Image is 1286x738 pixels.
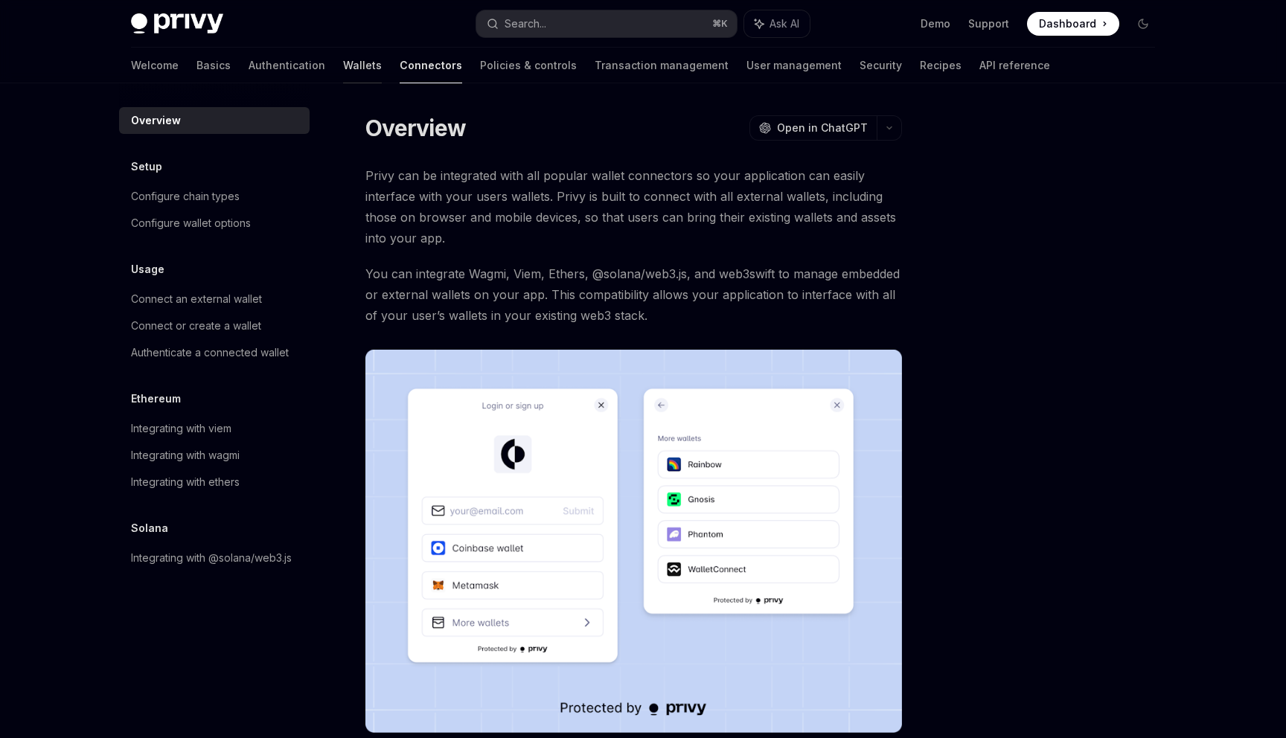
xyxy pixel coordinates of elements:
a: Recipes [920,48,962,83]
span: You can integrate Wagmi, Viem, Ethers, @solana/web3.js, and web3swift to manage embedded or exter... [365,263,902,326]
h5: Ethereum [131,390,181,408]
div: Integrating with @solana/web3.js [131,549,292,567]
div: Integrating with ethers [131,473,240,491]
h5: Setup [131,158,162,176]
button: Toggle dark mode [1131,12,1155,36]
a: Connect or create a wallet [119,312,310,339]
a: Configure wallet options [119,210,310,237]
span: Privy can be integrated with all popular wallet connectors so your application can easily interfa... [365,165,902,248]
button: Open in ChatGPT [749,115,877,141]
img: dark logo [131,13,223,34]
div: Configure wallet options [131,214,251,232]
div: Overview [131,112,181,129]
a: Authenticate a connected wallet [119,339,310,366]
a: Transaction management [595,48,729,83]
div: Authenticate a connected wallet [131,344,289,362]
div: Integrating with wagmi [131,446,240,464]
img: Connectors3 [365,350,902,733]
h5: Solana [131,519,168,537]
span: ⌘ K [712,18,728,30]
a: Integrating with wagmi [119,442,310,469]
a: Integrating with @solana/web3.js [119,545,310,571]
a: Dashboard [1027,12,1119,36]
div: Search... [505,15,546,33]
a: Configure chain types [119,183,310,210]
a: Authentication [249,48,325,83]
div: Connect an external wallet [131,290,262,308]
a: Integrating with ethers [119,469,310,495]
a: Overview [119,107,310,134]
span: Ask AI [770,16,799,31]
div: Integrating with viem [131,420,231,437]
div: Connect or create a wallet [131,317,261,335]
a: Connectors [400,48,462,83]
a: User management [746,48,842,83]
a: Connect an external wallet [119,286,310,312]
a: Integrating with viem [119,415,310,442]
button: Search...⌘K [476,10,737,37]
span: Open in ChatGPT [777,121,868,135]
a: Security [860,48,902,83]
div: Configure chain types [131,187,240,205]
a: Support [968,16,1009,31]
a: Basics [196,48,231,83]
h5: Usage [131,260,164,278]
a: Demo [921,16,950,31]
a: Policies & controls [480,48,577,83]
h1: Overview [365,115,466,141]
a: Welcome [131,48,179,83]
span: Dashboard [1039,16,1096,31]
a: API reference [979,48,1050,83]
a: Wallets [343,48,382,83]
button: Ask AI [744,10,810,37]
